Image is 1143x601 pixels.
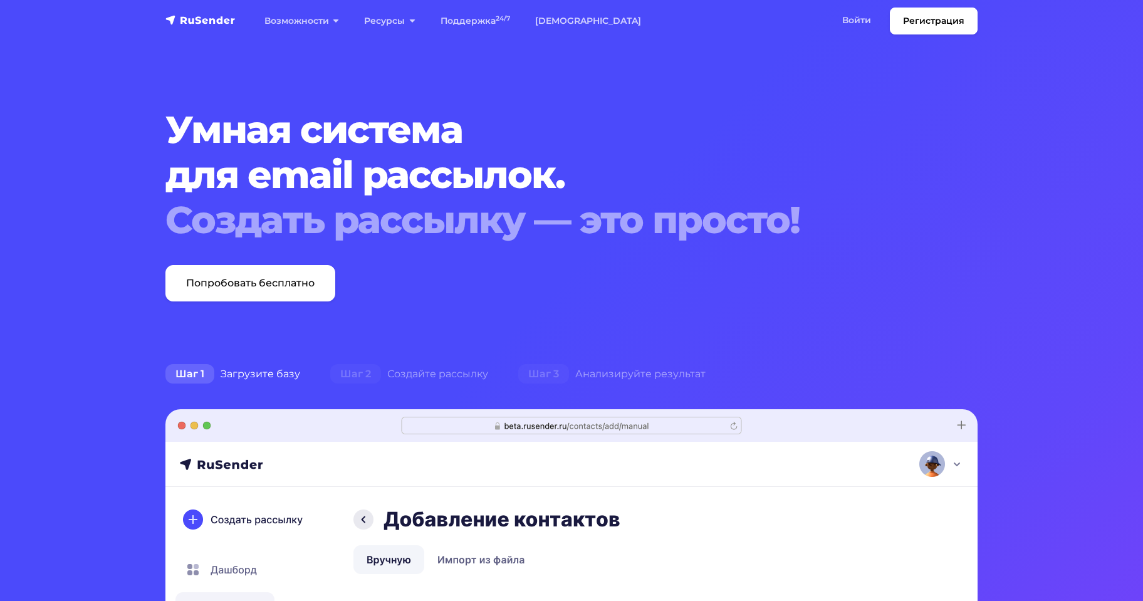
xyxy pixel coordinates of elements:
div: Создать рассылку — это просто! [165,197,909,243]
a: Войти [830,8,884,33]
a: Попробовать бесплатно [165,265,335,301]
a: Возможности [252,8,352,34]
img: RuSender [165,14,236,26]
span: Шаг 3 [518,364,569,384]
span: Шаг 1 [165,364,214,384]
sup: 24/7 [496,14,510,23]
span: Шаг 2 [330,364,381,384]
a: Поддержка24/7 [428,8,523,34]
a: Регистрация [890,8,978,34]
a: Ресурсы [352,8,427,34]
a: [DEMOGRAPHIC_DATA] [523,8,654,34]
h1: Умная система для email рассылок. [165,107,909,243]
div: Создайте рассылку [315,362,503,387]
div: Анализируйте результат [503,362,721,387]
div: Загрузите базу [150,362,315,387]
